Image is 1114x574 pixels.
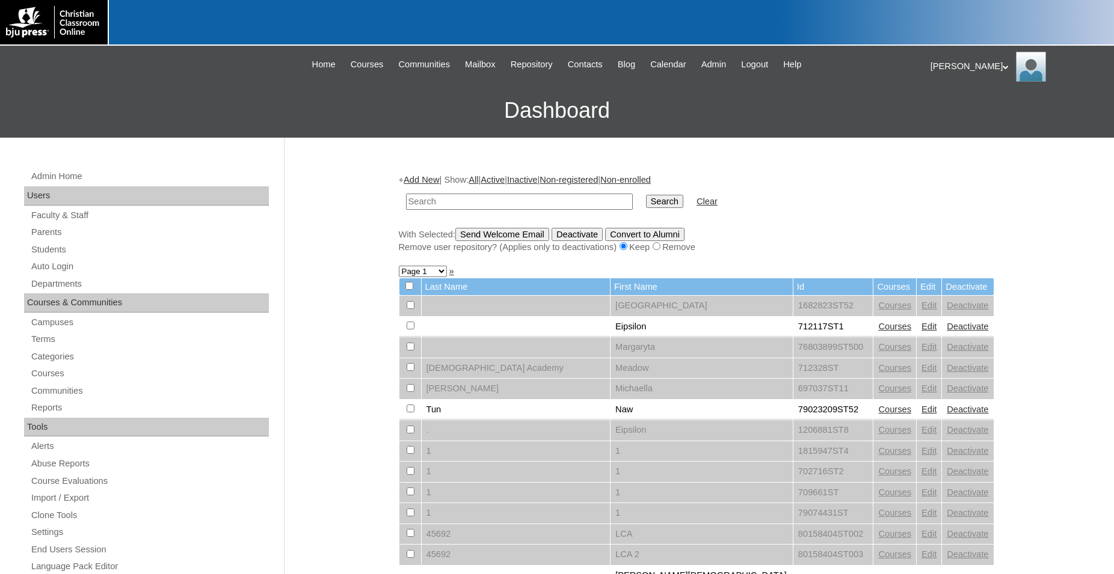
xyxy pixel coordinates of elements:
td: 1 [611,503,793,524]
td: Naw [611,400,793,420]
a: Edit [922,342,937,352]
td: Eipsilon [611,420,793,441]
a: Terms [30,332,269,347]
span: Courses [351,58,384,72]
input: Convert to Alumni [605,228,685,241]
a: Edit [922,508,937,518]
a: Edit [922,383,937,393]
a: Active [481,175,505,185]
td: 45692 [422,545,611,565]
td: 1 [422,483,611,503]
td: LCA [611,524,793,545]
a: Inactive [507,175,538,185]
a: Repository [505,58,559,72]
td: Michaella [611,379,793,399]
input: Search [406,194,633,210]
a: Help [777,58,807,72]
a: Faculty & Staff [30,208,269,223]
a: Contacts [562,58,609,72]
td: Eipsilon [611,317,793,337]
div: [PERSON_NAME] [931,52,1102,82]
a: Courses [345,58,390,72]
a: Campuses [30,315,269,330]
input: Send Welcome Email [455,228,549,241]
td: 697037ST11 [793,379,873,399]
h3: Dashboard [6,84,1108,138]
a: Communities [392,58,456,72]
td: 712117ST1 [793,317,873,337]
span: Calendar [650,58,686,72]
div: Remove user repository? (Applies only to deactivations) Keep Remove [399,241,994,254]
a: Departments [30,276,269,292]
a: Edit [922,301,937,310]
a: Edit [922,363,937,373]
span: Logout [741,58,768,72]
input: Search [646,195,683,208]
a: Deactivate [947,405,988,414]
div: Users [24,186,269,206]
a: Courses [878,425,911,435]
td: 1206881ST8 [793,420,873,441]
td: 1 [611,462,793,482]
a: Deactivate [947,487,988,497]
div: Tools [24,418,269,437]
a: Courses [878,383,911,393]
a: Students [30,242,269,257]
a: End Users Session [30,542,269,557]
a: Abuse Reports [30,456,269,471]
a: Categories [30,349,269,364]
td: 79074431ST [793,503,873,524]
a: Courses [878,322,911,331]
a: Deactivate [947,446,988,456]
td: Edit [917,278,941,296]
span: Communities [398,58,450,72]
a: Deactivate [947,342,988,352]
a: Courses [878,342,911,352]
a: Edit [922,405,937,414]
a: Edit [922,425,937,435]
a: Course Evaluations [30,474,269,489]
input: Deactivate [552,228,603,241]
a: Non-enrolled [600,175,651,185]
a: Courses [878,446,911,456]
td: [GEOGRAPHIC_DATA] [611,296,793,316]
td: Id [793,278,873,296]
a: Courses [878,466,911,476]
a: Blog [612,58,641,72]
a: Deactivate [947,466,988,476]
a: Parents [30,225,269,240]
div: + | Show: | | | | [399,174,994,253]
a: Reports [30,400,269,415]
td: 80158404ST003 [793,545,873,565]
span: Blog [618,58,635,72]
td: 712328ST [793,358,873,379]
a: Courses [30,366,269,381]
td: 76803899ST500 [793,337,873,358]
td: [PERSON_NAME] [422,379,611,399]
a: Clear [697,197,718,206]
a: Import / Export [30,490,269,505]
a: » [449,266,454,276]
a: Mailbox [459,58,502,72]
a: Home [306,58,342,72]
a: Edit [922,466,937,476]
a: Deactivate [947,322,988,331]
a: Clone Tools [30,508,269,523]
div: Courses & Communities [24,293,269,313]
td: 709661ST [793,483,873,503]
a: Courses [878,405,911,414]
td: Last Name [422,278,611,296]
td: Deactivate [942,278,993,296]
td: Meadow [611,358,793,379]
td: . [422,420,611,441]
td: 45692 [422,524,611,545]
a: Admin Home [30,169,269,184]
a: Deactivate [947,508,988,518]
td: 1 [422,462,611,482]
a: Edit [922,446,937,456]
a: Alerts [30,439,269,454]
a: Deactivate [947,301,988,310]
td: 80158404ST002 [793,524,873,545]
a: Courses [878,301,911,310]
a: Non-registered [540,175,598,185]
